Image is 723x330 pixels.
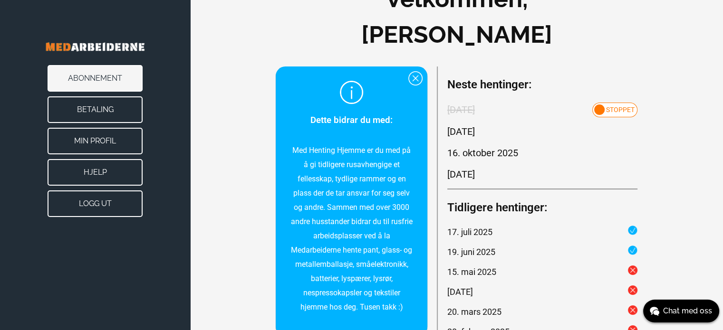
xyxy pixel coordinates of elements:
span: 20. mars 2025 [447,305,501,318]
h3: Dette bidrar du med: [290,113,413,127]
p: Med Henting Hjemme er du med på å gi tidligere rusavhengige et fellesskap, tydlige rammer og en p... [290,143,413,314]
img: Banner [19,28,171,65]
button: Betaling [48,96,143,123]
div: Avfall ikke hentet [447,305,637,318]
button: Abonnement [48,65,143,92]
button: Hjelp [48,159,143,186]
span: Stoppet [606,106,635,113]
span: [DATE] [447,167,475,181]
button: Chat med oss [643,300,719,322]
span: [DATE] [447,103,475,117]
button: Min Profil [48,128,143,154]
h2: Neste hentinger: [447,76,637,93]
div: Avfall ikke hentet [447,285,637,298]
button: Stoppet [592,103,637,117]
span: [DATE] [447,285,473,298]
span: 17. juli 2025 [447,226,492,238]
button: Logg ut [48,190,143,217]
div: Lukk [408,71,423,85]
div: Avfall hentet [447,245,637,258]
span: 19. juni 2025 [447,245,495,258]
div: Avfall ikke hentet [447,265,637,278]
h2: Tidligere hentinger: [447,199,637,216]
span: [DATE] [447,124,475,139]
div: Avfall hentet [447,226,637,238]
span: 15. mai 2025 [447,265,496,278]
span: 16. oktober 2025 [447,146,518,160]
span: Chat med oss [663,305,712,317]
